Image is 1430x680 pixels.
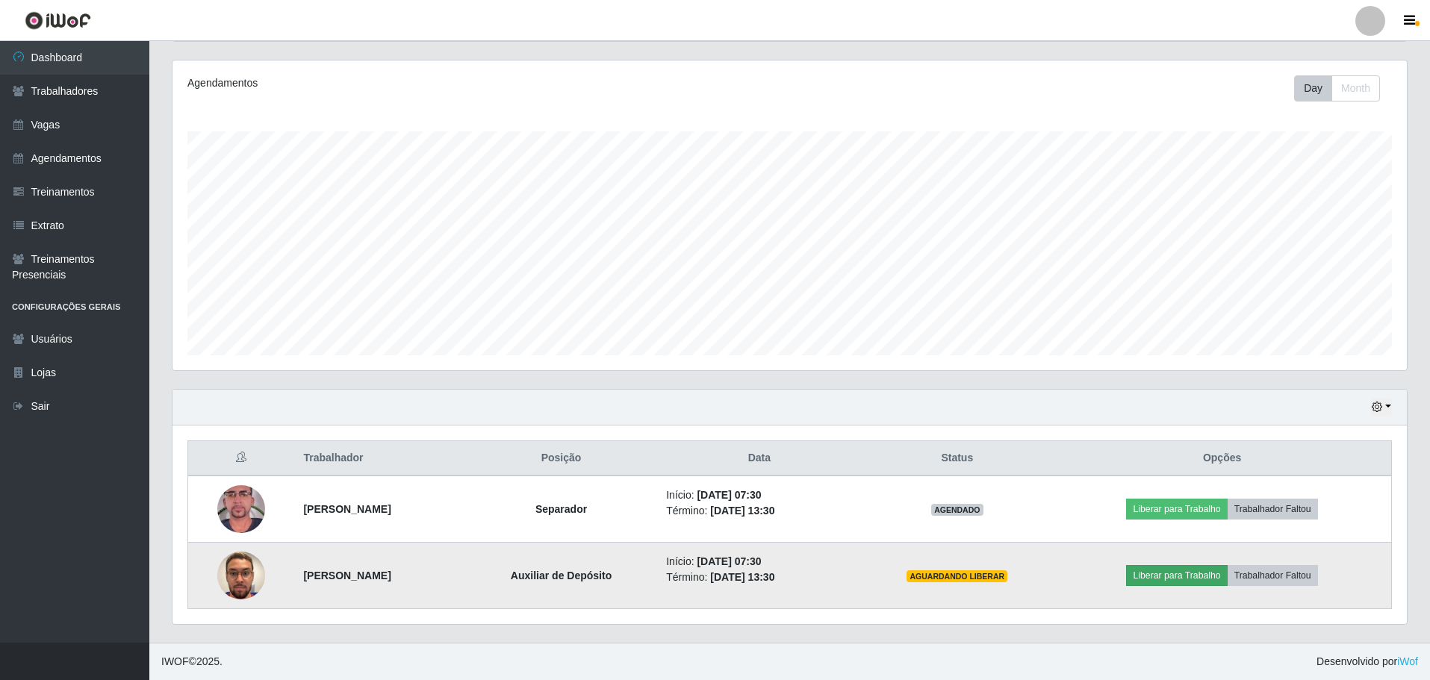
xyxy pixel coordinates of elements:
div: Agendamentos [187,75,677,91]
button: Day [1294,75,1332,102]
a: iWof [1397,655,1418,667]
time: [DATE] 13:30 [710,571,774,583]
time: [DATE] 13:30 [710,505,774,517]
span: AGUARDANDO LIBERAR [907,570,1007,582]
th: Status [861,441,1053,476]
strong: [PERSON_NAME] [303,570,391,581]
span: Desenvolvido por [1316,654,1418,670]
span: © 2025 . [161,654,223,670]
strong: Auxiliar de Depósito [511,570,612,581]
img: 1753900097515.jpeg [217,533,265,618]
time: [DATE] 07:30 [697,489,761,501]
button: Trabalhador Faltou [1228,565,1318,586]
button: Month [1331,75,1380,102]
th: Posição [465,441,657,476]
li: Término: [666,503,852,519]
th: Data [657,441,861,476]
th: Opções [1053,441,1391,476]
button: Liberar para Trabalho [1126,499,1227,520]
span: AGENDADO [931,504,983,516]
strong: [PERSON_NAME] [303,503,391,515]
li: Término: [666,570,852,585]
li: Início: [666,554,852,570]
div: First group [1294,75,1380,102]
img: 1746617717288.jpeg [217,467,265,552]
time: [DATE] 07:30 [697,555,761,567]
li: Início: [666,487,852,503]
div: Toolbar with button groups [1294,75,1392,102]
img: CoreUI Logo [25,11,91,30]
strong: Separador [535,503,587,515]
span: IWOF [161,655,189,667]
th: Trabalhador [294,441,464,476]
button: Liberar para Trabalho [1126,565,1227,586]
button: Trabalhador Faltou [1228,499,1318,520]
